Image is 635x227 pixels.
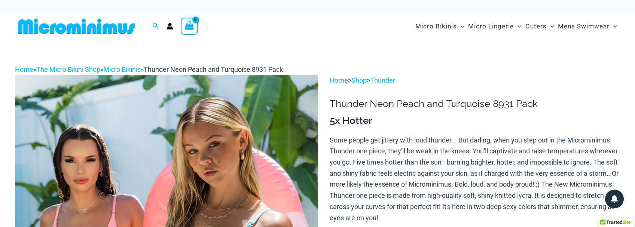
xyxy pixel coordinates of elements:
span: Micro Bikinis [415,17,457,36]
a: View Shopping Cart, empty [181,18,198,35]
span: Micro Lingerie [468,17,514,36]
h3: 5x Hotter [330,114,620,127]
a: Mens SwimwearMenu ToggleMenu Toggle [556,15,619,38]
nav: Site Navigation [412,14,620,39]
span: Menu Toggle [547,17,554,36]
a: Shop [351,76,367,84]
a: Thunder [370,76,395,84]
a: Search icon link [152,22,159,31]
p: > > [330,75,620,86]
a: OutersMenu ToggleMenu Toggle [523,15,556,38]
img: MM SHOP LOGO FLAT [15,18,138,35]
a: Home [330,76,348,84]
a: Micro Bikinis [103,65,141,73]
span: » » » [15,65,283,73]
a: Micro LingerieMenu ToggleMenu Toggle [466,15,523,38]
a: Account icon link [167,23,173,30]
span: Thunder Neon Peach and Turquoise 8931 Pack [144,65,283,73]
span: Menu Toggle [514,17,521,36]
a: Micro BikinisMenu ToggleMenu Toggle [413,15,466,38]
a: The Micro Bikini Shop [36,65,100,73]
span: Menu Toggle [610,17,617,36]
p: Some people get jittery with loud thunder... But darling, when you step out in the Microminimus T... [330,135,620,224]
a: Home [15,65,33,73]
span: Menu Toggle [457,17,464,36]
span: Mens Swimwear [558,17,610,36]
span: Outers [525,17,547,36]
h1: Thunder Neon Peach and Turquoise 8931 Pack [330,98,620,110]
